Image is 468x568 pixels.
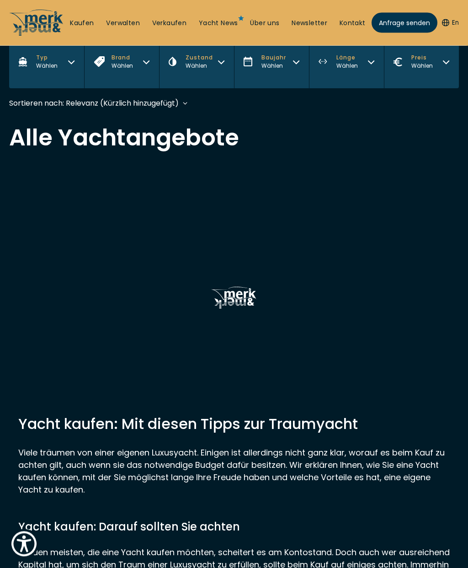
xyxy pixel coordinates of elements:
[309,36,384,89] button: LängeWählen
[112,62,133,70] div: Wählen
[152,19,187,28] a: Verkaufen
[379,18,430,28] span: Anfrage senden
[112,54,133,62] span: Brand
[18,519,450,535] h2: Yacht kaufen: Darauf sollten Sie achten
[199,19,238,28] a: Yacht News
[18,447,450,496] p: Viele träumen von einer eigenen Luxusyacht. Einigen ist allerdings nicht ganz klar, worauf es bei...
[442,18,459,27] button: En
[411,54,433,62] span: Preis
[336,62,358,70] div: Wählen
[36,54,58,62] span: Typ
[9,127,459,150] h2: Alle Yachtangebote
[340,19,366,28] a: Kontakt
[18,413,450,435] h2: Yacht kaufen: Mit diesen Tipps zur Traumyacht
[106,19,140,28] a: Verwalten
[411,62,433,70] div: Wählen
[261,62,286,70] div: Wählen
[186,62,213,70] div: Wählen
[70,19,94,28] a: Kaufen
[84,36,159,89] button: BrandWählen
[36,62,58,70] div: Wählen
[9,529,39,559] button: Show Accessibility Preferences
[234,36,309,89] button: BaujahrWählen
[292,19,327,28] a: Newsletter
[9,98,179,109] div: Sortieren nach: Relevanz (Kürzlich hinzugefügt)
[9,36,84,89] button: TypWählen
[186,54,213,62] span: Zustand
[384,36,459,89] button: PreisWählen
[250,19,279,28] a: Über uns
[261,54,286,62] span: Baujahr
[159,36,234,89] button: ZustandWählen
[372,13,437,33] a: Anfrage senden
[336,54,358,62] span: Länge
